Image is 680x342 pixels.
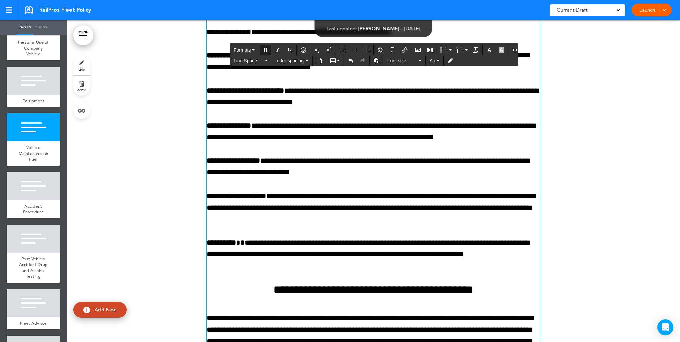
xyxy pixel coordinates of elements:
a: Equipment [7,95,60,107]
span: Vehicle Maintenance & Fuel [19,145,48,162]
span: Last updated: [327,25,357,32]
a: Add Page [73,302,127,318]
span: Personal Use of Company Vehicle [18,39,49,57]
a: delete [73,76,90,96]
span: Accident Procedure [23,203,44,215]
div: Source code [509,45,521,55]
div: Redo [357,56,368,66]
div: Paste as text [371,56,382,66]
span: Letter spacing [274,57,304,64]
div: Open Intercom Messenger [657,319,673,335]
span: Aa [430,58,435,63]
div: Insert/edit airmason link [399,45,410,55]
a: Vehicle Maintenance & Fuel [7,141,60,166]
span: delete [77,88,86,92]
a: Accident Procedure [7,200,60,218]
span: Fleet Advisor [20,320,47,326]
div: Insert/edit media [424,45,436,55]
a: Post Vehicle Accident Drug and Alcohol Testing [7,253,60,283]
a: style [73,55,90,75]
div: Subscript [311,45,323,55]
span: Equipment [22,98,45,104]
div: Italic [272,45,283,55]
span: Add Page [95,307,117,313]
img: add.svg [83,307,90,313]
span: Formats [234,47,251,53]
span: Font size [387,57,417,64]
div: — [327,26,420,31]
div: Align center [349,45,360,55]
a: Theme [33,20,50,35]
span: [DATE] [404,25,420,32]
div: Clear formatting [470,45,481,55]
div: Underline [284,45,295,55]
div: Insert/Edit global anchor link [375,45,386,55]
span: RailPros Fleet Policy [39,6,91,14]
div: Airmason image [412,45,424,55]
a: Launch [637,4,658,16]
a: MENU [73,25,93,45]
span: Current Draft [557,5,587,15]
div: Toggle Tracking Changes [445,56,456,66]
div: Insert document [314,56,325,66]
a: Personal Use of Company Vehicle [7,36,60,60]
span: Line Space [234,57,264,64]
div: Table [327,56,343,66]
div: Align right [361,45,372,55]
span: style [79,67,85,71]
div: Superscript [323,45,335,55]
div: Bullet list [438,45,453,55]
div: Undo [345,56,356,66]
span: [PERSON_NAME] [358,25,399,32]
div: Bold [260,45,271,55]
div: Numbered list [454,45,469,55]
a: Pages [17,20,33,35]
span: Post Vehicle Accident Drug and Alcohol Testing [19,256,48,279]
div: Align left [337,45,348,55]
a: Fleet Advisor [7,317,60,330]
div: Anchor [387,45,398,55]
